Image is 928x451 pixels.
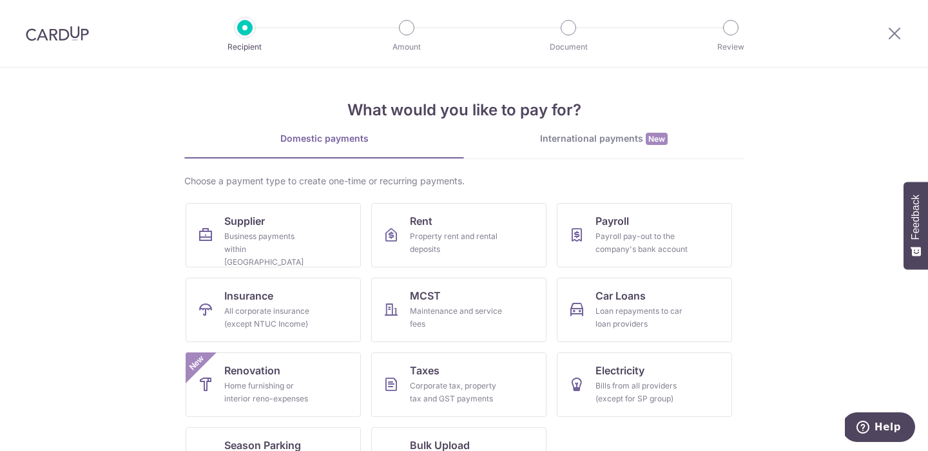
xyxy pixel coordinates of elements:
span: New [646,133,668,145]
div: Maintenance and service fees [410,305,503,331]
span: Electricity [595,363,644,378]
span: Taxes [410,363,440,378]
p: Recipient [197,41,293,53]
a: MCSTMaintenance and service fees [371,278,546,342]
span: Insurance [224,288,273,303]
button: Feedback - Show survey [904,182,928,269]
img: CardUp [26,26,89,41]
span: MCST [410,288,441,303]
div: Loan repayments to car loan providers [595,305,688,331]
div: Bills from all providers (except for SP group) [595,379,688,405]
div: Property rent and rental deposits [410,230,503,256]
a: TaxesCorporate tax, property tax and GST payments [371,352,546,417]
span: Feedback [910,195,922,240]
div: All corporate insurance (except NTUC Income) [224,305,317,331]
a: Car LoansLoan repayments to car loan providers [557,278,732,342]
span: Payroll [595,213,629,229]
a: RenovationHome furnishing or interior reno-expensesNew [186,352,361,417]
div: Corporate tax, property tax and GST payments [410,379,503,405]
span: Renovation [224,363,280,378]
p: Amount [359,41,454,53]
div: Choose a payment type to create one-time or recurring payments. [184,175,744,187]
a: ElectricityBills from all providers (except for SP group) [557,352,732,417]
a: InsuranceAll corporate insurance (except NTUC Income) [186,278,361,342]
span: Car Loans [595,288,646,303]
div: Business payments within [GEOGRAPHIC_DATA] [224,230,317,269]
a: SupplierBusiness payments within [GEOGRAPHIC_DATA] [186,203,361,267]
div: Home furnishing or interior reno-expenses [224,379,317,405]
div: International payments [464,132,744,146]
a: RentProperty rent and rental deposits [371,203,546,267]
span: Supplier [224,213,265,229]
p: Review [683,41,778,53]
span: New [186,352,208,374]
a: PayrollPayroll pay-out to the company's bank account [557,203,732,267]
div: Domestic payments [184,132,464,145]
h4: What would you like to pay for? [184,99,744,122]
span: Rent [410,213,432,229]
iframe: Opens a widget where you can find more information [845,412,915,445]
p: Document [521,41,616,53]
div: Payroll pay-out to the company's bank account [595,230,688,256]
